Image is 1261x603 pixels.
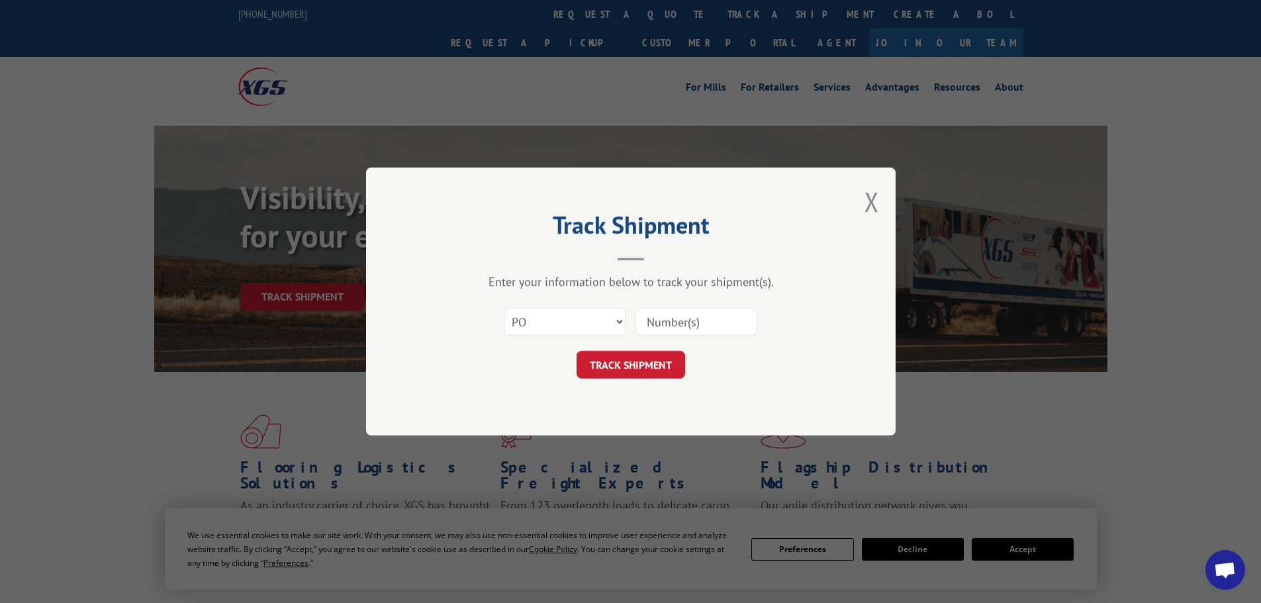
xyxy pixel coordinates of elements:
button: TRACK SHIPMENT [577,351,685,379]
input: Number(s) [635,308,757,336]
div: Open chat [1205,550,1245,590]
h2: Track Shipment [432,216,829,241]
div: Enter your information below to track your shipment(s). [432,274,829,289]
button: Close modal [864,184,879,219]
